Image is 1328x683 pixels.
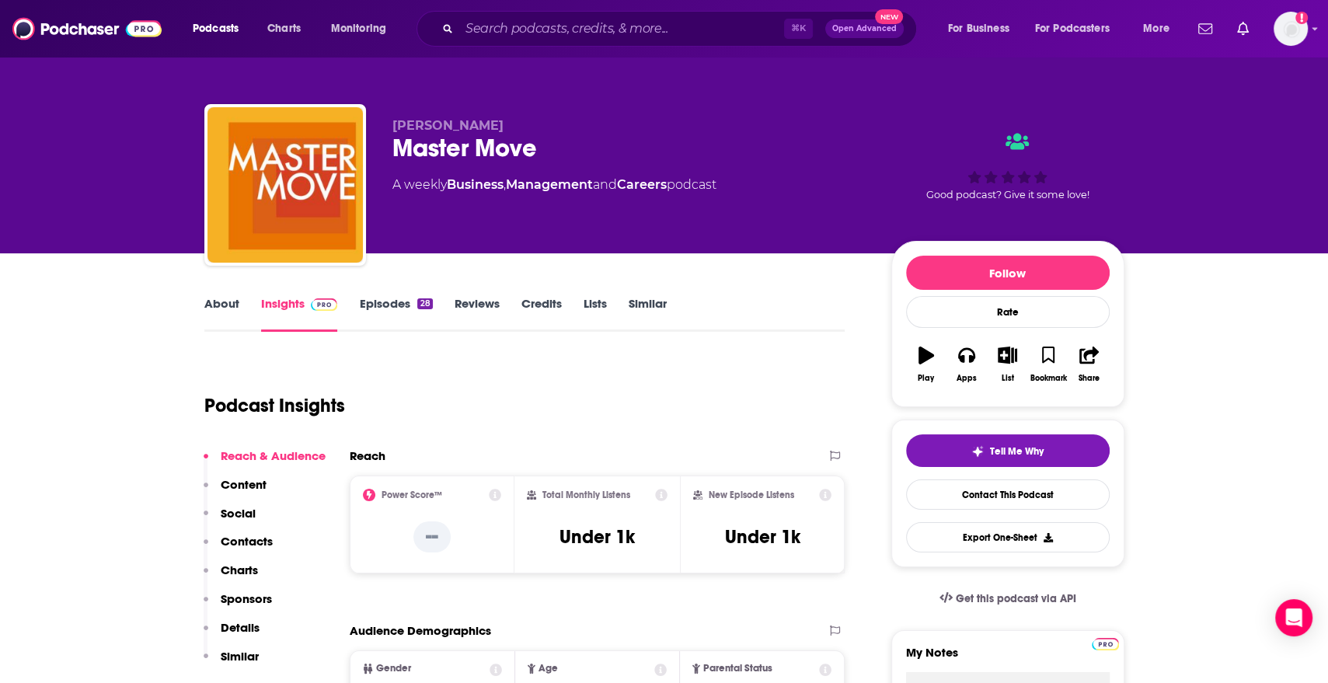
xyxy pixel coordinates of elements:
[221,506,256,521] p: Social
[221,620,260,635] p: Details
[221,477,267,492] p: Content
[331,18,386,40] span: Monitoring
[593,177,617,192] span: and
[320,16,406,41] button: open menu
[937,16,1029,41] button: open menu
[957,374,977,383] div: Apps
[204,534,273,563] button: Contacts
[955,592,1075,605] span: Get this podcast via API
[990,445,1044,458] span: Tell Me Why
[825,19,904,38] button: Open AdvancedNew
[542,490,630,500] h2: Total Monthly Listens
[417,298,432,309] div: 28
[784,19,813,39] span: ⌘ K
[629,296,667,332] a: Similar
[221,649,259,664] p: Similar
[521,296,562,332] a: Credits
[392,176,716,194] div: A weekly podcast
[257,16,310,41] a: Charts
[204,448,326,477] button: Reach & Audience
[703,664,772,674] span: Parental Status
[207,107,363,263] img: Master Move
[204,563,258,591] button: Charts
[193,18,239,40] span: Podcasts
[350,448,385,463] h2: Reach
[382,490,442,500] h2: Power Score™
[948,18,1009,40] span: For Business
[1231,16,1255,42] a: Show notifications dropdown
[906,522,1110,552] button: Export One-Sheet
[1002,374,1014,383] div: List
[459,16,784,41] input: Search podcasts, credits, & more...
[447,177,504,192] a: Business
[182,16,259,41] button: open menu
[926,189,1089,200] span: Good podcast? Give it some love!
[1274,12,1308,46] span: Logged in as mdaniels
[431,11,932,47] div: Search podcasts, credits, & more...
[559,525,635,549] h3: Under 1k
[221,448,326,463] p: Reach & Audience
[946,336,987,392] button: Apps
[1295,12,1308,24] svg: Add a profile image
[987,336,1027,392] button: List
[1068,336,1109,392] button: Share
[350,623,491,638] h2: Audience Demographics
[875,9,903,24] span: New
[539,664,558,674] span: Age
[1274,12,1308,46] button: Show profile menu
[832,25,897,33] span: Open Advanced
[906,434,1110,467] button: tell me why sparkleTell Me Why
[204,506,256,535] button: Social
[906,336,946,392] button: Play
[1092,636,1119,650] a: Pro website
[1035,18,1110,40] span: For Podcasters
[204,296,239,332] a: About
[311,298,338,311] img: Podchaser Pro
[204,620,260,649] button: Details
[221,591,272,606] p: Sponsors
[1030,374,1066,383] div: Bookmark
[204,591,272,620] button: Sponsors
[204,394,345,417] h1: Podcast Insights
[204,477,267,506] button: Content
[221,563,258,577] p: Charts
[906,479,1110,510] a: Contact This Podcast
[504,177,506,192] span: ,
[1028,336,1068,392] button: Bookmark
[1143,18,1169,40] span: More
[221,534,273,549] p: Contacts
[906,256,1110,290] button: Follow
[261,296,338,332] a: InsightsPodchaser Pro
[1274,12,1308,46] img: User Profile
[725,525,800,549] h3: Under 1k
[1132,16,1189,41] button: open menu
[12,14,162,44] img: Podchaser - Follow, Share and Rate Podcasts
[455,296,500,332] a: Reviews
[1192,16,1218,42] a: Show notifications dropdown
[1079,374,1100,383] div: Share
[1025,16,1132,41] button: open menu
[204,649,259,678] button: Similar
[359,296,432,332] a: Episodes28
[709,490,794,500] h2: New Episode Listens
[971,445,984,458] img: tell me why sparkle
[906,645,1110,672] label: My Notes
[617,177,667,192] a: Careers
[267,18,301,40] span: Charts
[392,118,504,133] span: [PERSON_NAME]
[1275,599,1312,636] div: Open Intercom Messenger
[906,296,1110,328] div: Rate
[506,177,593,192] a: Management
[891,118,1124,214] div: Good podcast? Give it some love!
[927,580,1089,618] a: Get this podcast via API
[918,374,934,383] div: Play
[584,296,607,332] a: Lists
[376,664,411,674] span: Gender
[413,521,451,552] p: --
[1092,638,1119,650] img: Podchaser Pro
